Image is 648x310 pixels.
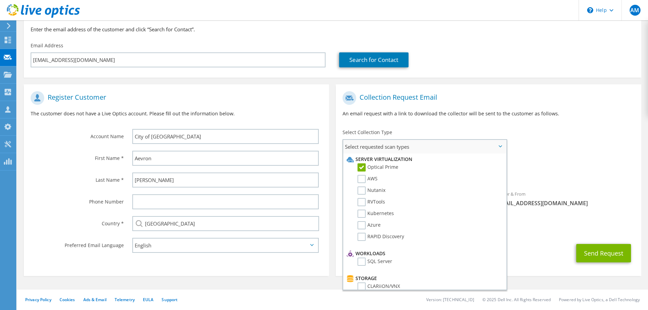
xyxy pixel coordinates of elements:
[343,110,634,117] p: An email request with a link to download the collector will be sent to the customer as follows.
[559,297,640,303] li: Powered by Live Optics, a Dell Technology
[31,26,634,33] h3: Enter the email address of the customer and click “Search for Contact”.
[336,214,641,237] div: CC & Reply To
[358,186,385,195] label: Nutanix
[31,91,319,105] h1: Register Customer
[345,274,503,282] li: Storage
[482,297,551,303] li: © 2025 Dell Inc. All Rights Reserved
[358,258,392,266] label: SQL Server
[345,155,503,163] li: Server Virtualization
[426,297,474,303] li: Version: [TECHNICAL_ID]
[358,233,404,241] label: RAPID Discovery
[31,194,124,205] label: Phone Number
[25,297,51,303] a: Privacy Policy
[336,156,641,183] div: Requested Collections
[115,297,135,303] a: Telemetry
[60,297,75,303] a: Cookies
[83,297,106,303] a: Ads & Email
[343,129,392,136] label: Select Collection Type
[345,249,503,258] li: Workloads
[358,221,381,229] label: Azure
[31,110,322,117] p: The customer does not have a Live Optics account. Please fill out the information below.
[488,187,641,210] div: Sender & From
[576,244,631,262] button: Send Request
[495,199,634,207] span: [EMAIL_ADDRESS][DOMAIN_NAME]
[358,163,398,172] label: Optical Prime
[358,282,400,291] label: CLARiiON/VNX
[31,151,124,162] label: First Name *
[162,297,178,303] a: Support
[143,297,153,303] a: EULA
[587,7,593,13] svg: \n
[31,238,124,249] label: Preferred Email Language
[343,91,631,105] h1: Collection Request Email
[31,173,124,183] label: Last Name *
[31,129,124,140] label: Account Name
[343,140,506,153] span: Select requested scan types
[31,42,63,49] label: Email Address
[630,5,641,16] span: AM
[339,52,409,67] a: Search for Contact
[358,198,385,206] label: RVTools
[31,216,124,227] label: Country *
[358,175,378,183] label: AWS
[358,210,394,218] label: Kubernetes
[336,187,488,210] div: To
